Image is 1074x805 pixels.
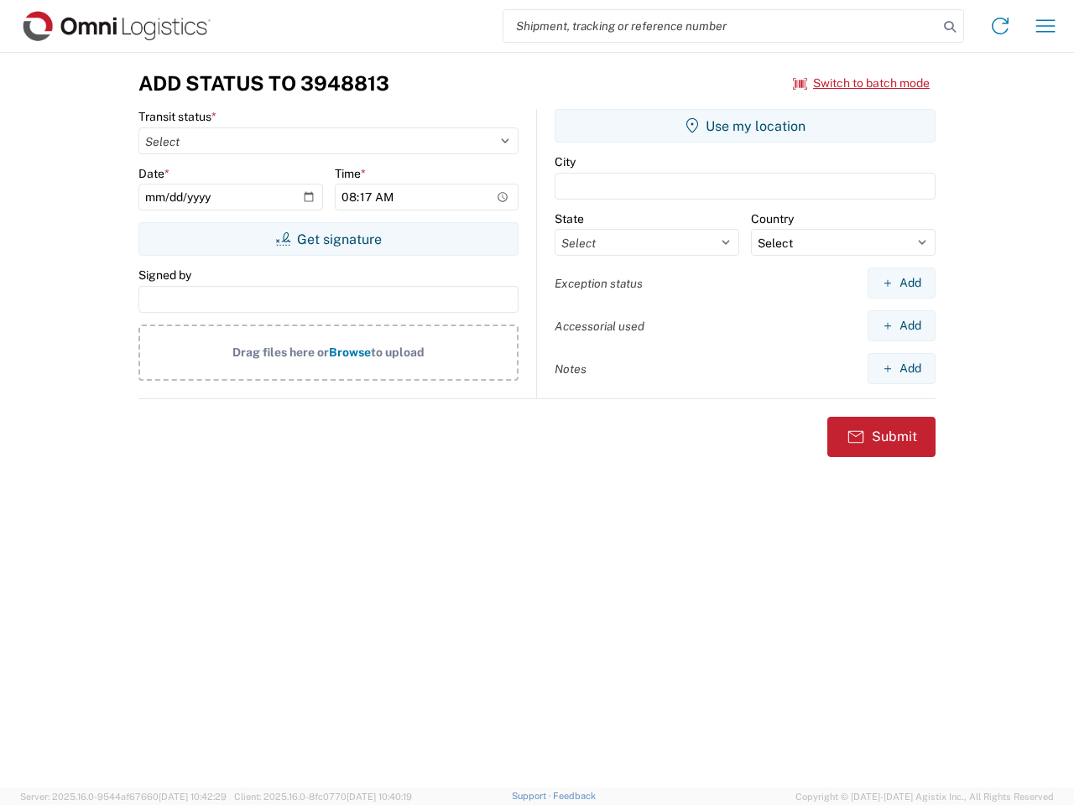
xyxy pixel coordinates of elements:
[347,792,412,802] span: [DATE] 10:40:19
[138,166,169,181] label: Date
[232,345,329,359] span: Drag files here or
[868,310,936,341] button: Add
[751,211,794,226] label: Country
[555,154,576,169] label: City
[503,10,938,42] input: Shipment, tracking or reference number
[138,71,389,96] h3: Add Status to 3948813
[329,345,371,359] span: Browse
[138,267,191,283] label: Signed by
[512,791,554,801] a: Support
[335,166,366,181] label: Time
[159,792,227,802] span: [DATE] 10:42:29
[795,789,1054,804] span: Copyright © [DATE]-[DATE] Agistix Inc., All Rights Reserved
[138,222,519,256] button: Get signature
[371,345,425,359] span: to upload
[868,267,936,299] button: Add
[555,276,643,291] label: Exception status
[868,353,936,384] button: Add
[555,319,644,334] label: Accessorial used
[793,70,930,97] button: Switch to batch mode
[827,417,936,457] button: Submit
[555,211,584,226] label: State
[553,791,596,801] a: Feedback
[234,792,412,802] span: Client: 2025.16.0-8fc0770
[138,109,216,124] label: Transit status
[555,361,587,377] label: Notes
[555,109,936,143] button: Use my location
[20,792,227,802] span: Server: 2025.16.0-9544af67660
